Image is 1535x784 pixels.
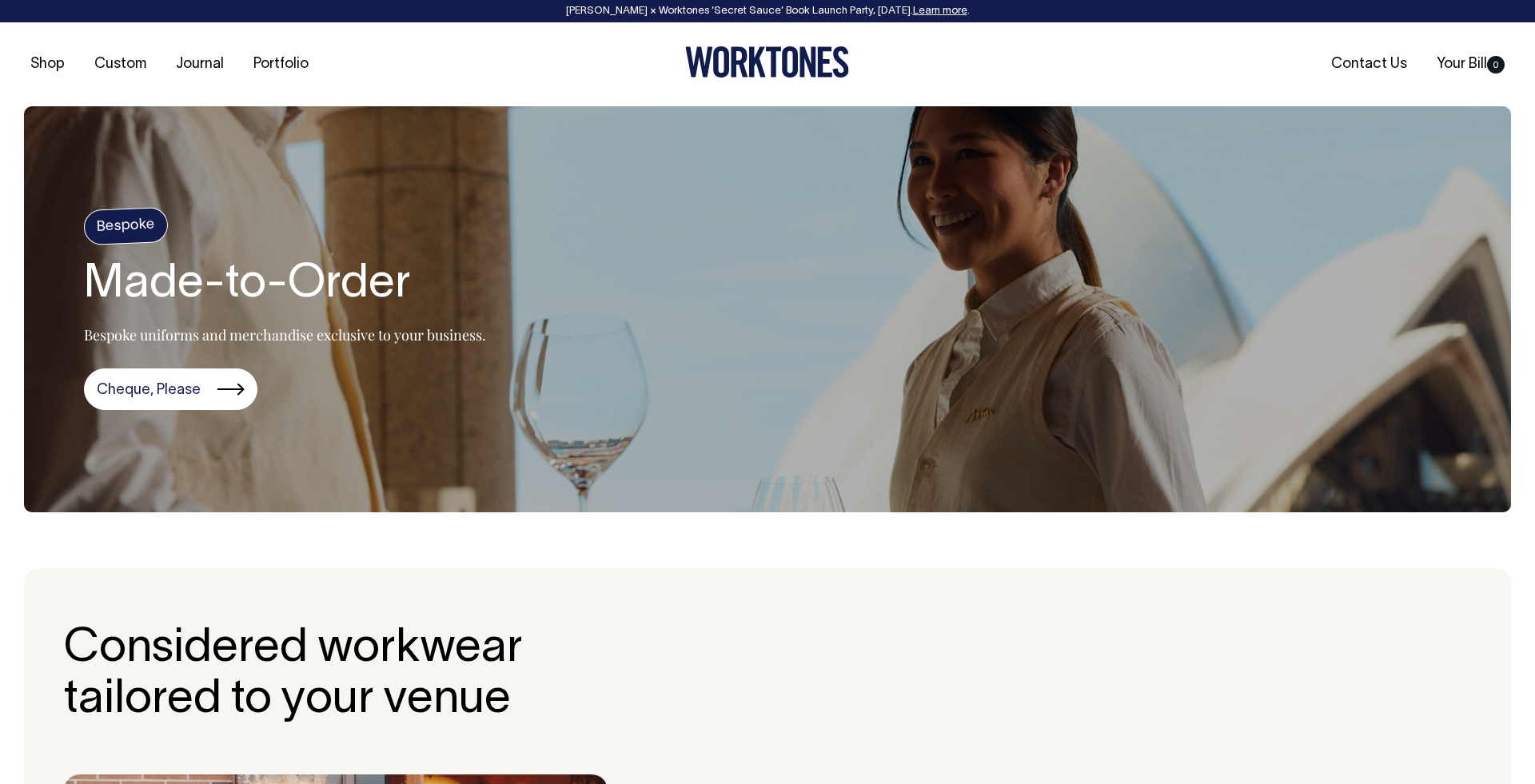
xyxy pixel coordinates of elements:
[64,624,524,726] h2: Considered workwear tailored to your venue
[83,207,169,245] h4: Bespoke
[16,6,1519,17] div: [PERSON_NAME] × Worktones ‘Secret Sauce’ Book Launch Party, [DATE]. .
[88,51,153,78] a: Custom
[1487,56,1505,74] span: 0
[1430,51,1511,78] a: Your Bill0
[84,368,257,410] a: Cheque, Please
[247,51,315,78] a: Portfolio
[24,51,71,78] a: Shop
[169,51,230,78] a: Journal
[913,6,967,16] a: Learn more
[84,325,486,344] p: Bespoke uniforms and merchandise exclusive to your business.
[1325,51,1413,78] a: Contact Us
[84,260,486,311] h1: Made-to-Order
